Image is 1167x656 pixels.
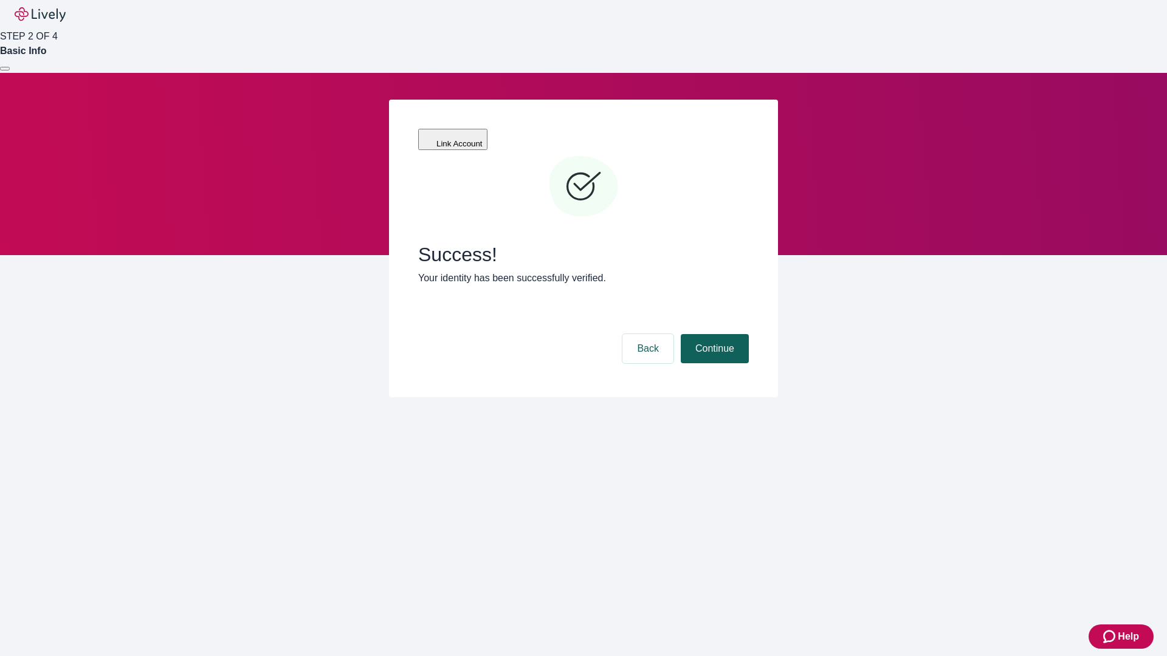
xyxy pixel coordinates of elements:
p: Your identity has been successfully verified. [418,271,749,285]
svg: Zendesk support icon [1103,629,1118,644]
button: Back [622,334,673,363]
button: Zendesk support iconHelp [1089,624,1154,649]
svg: Checkmark icon [547,151,620,224]
span: Help [1118,629,1139,644]
img: Lively [15,7,66,22]
span: Success! [418,243,749,266]
button: Link Account [418,129,487,150]
button: Continue [681,334,749,363]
